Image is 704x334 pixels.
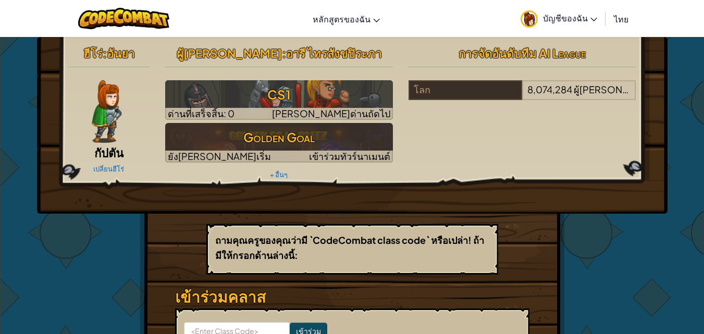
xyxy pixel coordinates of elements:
[175,285,529,308] h3: เข้าร่วมคลาส
[177,46,282,60] span: ผู้[PERSON_NAME]
[313,14,370,24] span: หลักสูตรของฉัน
[215,234,484,261] b: ถามคุณครูของคุณว่ามี `CodeCombat class code` หรือเปล่า! ถ้ามีให้กรอกด้านล่างนี้:
[168,150,271,162] span: ยัง[PERSON_NAME]เริ่ม
[409,80,522,100] div: โลก
[515,2,602,35] a: บัญชีของฉัน
[543,13,597,23] span: บัญชีของฉัน
[165,80,393,120] img: CS1
[94,145,123,160] span: กัปตัน
[270,170,288,179] a: + อื่นๆ
[307,5,385,33] a: หลักสูตรของฉัน
[83,46,103,60] span: ฮีโร่
[165,126,393,149] h3: Golden Goal
[165,83,393,106] h3: CS1
[282,46,286,60] span: :
[309,150,390,162] span: เข้าร่วมทัวร์นาเมนต์
[409,90,636,102] a: โลก8,074,284ผู้[PERSON_NAME]
[272,107,390,119] span: [PERSON_NAME]ด่านถัดไป
[574,83,658,95] span: ผู้[PERSON_NAME]
[527,83,572,95] span: 8,074,284
[165,80,393,120] a: เล่นด่านถัดไป
[107,46,134,60] span: อันยา
[521,10,538,28] img: avatar
[165,123,393,163] a: Golden Goalยัง[PERSON_NAME]เริ่มเข้าร่วมทัวร์นาเมนต์
[93,165,124,173] a: เปลี่ยนฮีโร่
[78,8,169,29] img: CodeCombat logo
[168,107,234,119] span: ด่านที่เสร็จสิ้น: 0
[286,46,381,60] span: อารี ไทรสังขปิระภา
[614,14,628,24] span: ไทย
[165,123,393,163] img: Golden Goal
[609,5,634,33] a: ไทย
[459,46,586,60] span: การจัดอันดับทีม AI League
[92,80,121,143] img: captain-pose.png
[103,46,107,60] span: :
